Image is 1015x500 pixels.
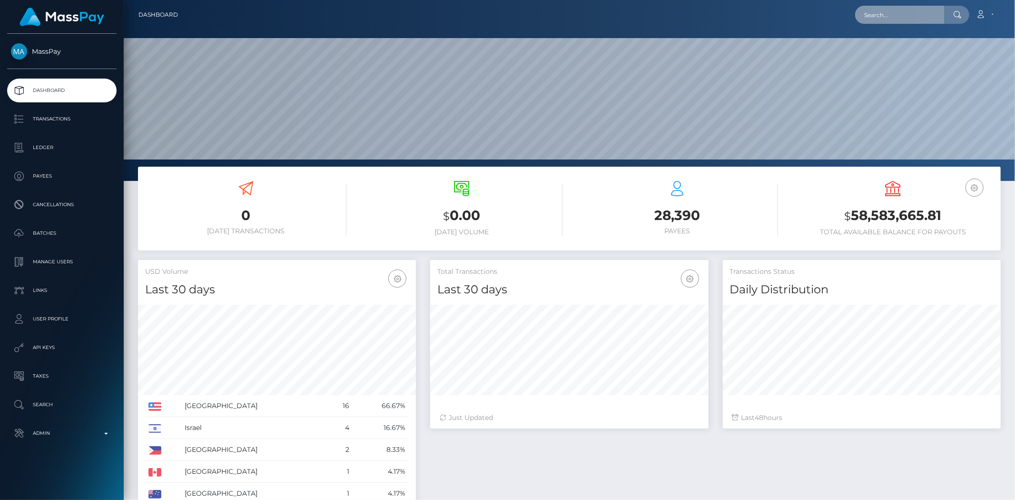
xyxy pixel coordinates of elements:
[7,393,117,417] a: Search
[148,446,161,455] img: PH.png
[730,281,994,298] h4: Daily Distribution
[11,169,113,183] p: Payees
[11,226,113,240] p: Batches
[148,490,161,499] img: AU.png
[181,417,328,439] td: Israel
[328,461,353,483] td: 1
[353,395,409,417] td: 66.67%
[792,228,994,236] h6: Total Available Balance for Payouts
[11,112,113,126] p: Transactions
[138,5,178,25] a: Dashboard
[145,281,409,298] h4: Last 30 days
[11,255,113,269] p: Manage Users
[361,206,562,226] h3: 0.00
[11,198,113,212] p: Cancellations
[328,417,353,439] td: 4
[437,267,701,277] h5: Total Transactions
[7,107,117,131] a: Transactions
[145,267,409,277] h5: USD Volume
[732,413,991,423] div: Last hours
[844,210,851,223] small: $
[11,83,113,98] p: Dashboard
[148,402,161,411] img: US.png
[7,79,117,102] a: Dashboard
[11,43,27,60] img: MassPay
[7,193,117,217] a: Cancellations
[181,439,328,461] td: [GEOGRAPHIC_DATA]
[20,8,104,26] img: MassPay Logo
[792,206,994,226] h3: 58,583,665.81
[437,281,701,298] h4: Last 30 days
[145,227,346,235] h6: [DATE] Transactions
[328,439,353,461] td: 2
[11,340,113,355] p: API Keys
[145,206,346,225] h3: 0
[11,283,113,298] p: Links
[11,140,113,155] p: Ledger
[7,279,117,302] a: Links
[443,210,450,223] small: $
[577,206,778,225] h3: 28,390
[181,395,328,417] td: [GEOGRAPHIC_DATA]
[148,424,161,433] img: IL.png
[577,227,778,235] h6: Payees
[11,369,113,383] p: Taxes
[7,250,117,274] a: Manage Users
[11,312,113,326] p: User Profile
[361,228,562,236] h6: [DATE] Volume
[855,6,945,24] input: Search...
[11,398,113,412] p: Search
[181,461,328,483] td: [GEOGRAPHIC_DATA]
[7,47,117,56] span: MassPay
[148,468,161,477] img: CA.png
[440,413,699,423] div: Just Updated
[7,221,117,245] a: Batches
[353,417,409,439] td: 16.67%
[755,413,764,422] span: 48
[353,439,409,461] td: 8.33%
[730,267,994,277] h5: Transactions Status
[7,164,117,188] a: Payees
[7,336,117,360] a: API Keys
[7,136,117,160] a: Ledger
[328,395,353,417] td: 16
[7,307,117,331] a: User Profile
[11,426,113,440] p: Admin
[7,364,117,388] a: Taxes
[7,421,117,445] a: Admin
[353,461,409,483] td: 4.17%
